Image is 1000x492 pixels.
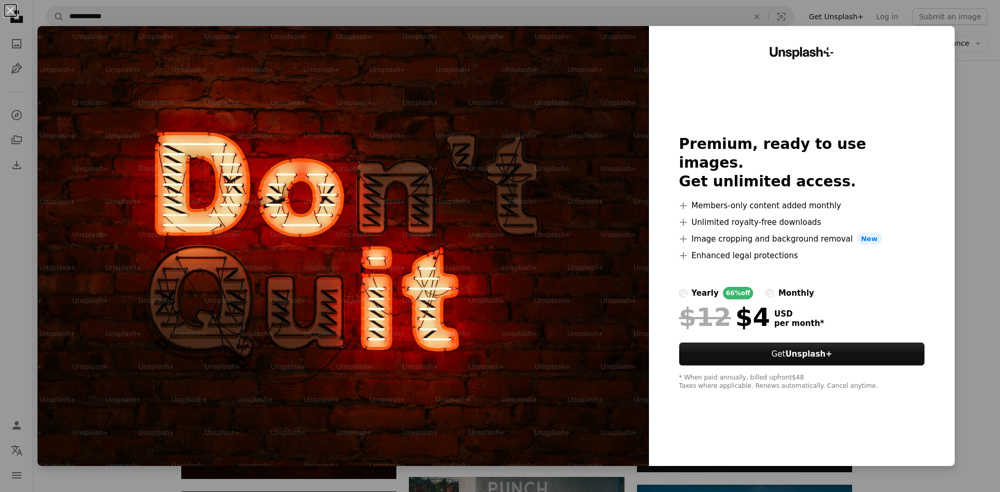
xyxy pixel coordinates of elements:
[778,287,814,299] div: monthly
[679,343,925,365] button: GetUnsplash+
[774,309,824,319] span: USD
[679,135,925,191] h2: Premium, ready to use images. Get unlimited access.
[679,374,925,390] div: * When paid annually, billed upfront $48 Taxes where applicable. Renews automatically. Cancel any...
[766,289,774,297] input: monthly
[774,319,824,328] span: per month *
[679,304,731,331] span: $12
[785,349,832,359] strong: Unsplash+
[679,289,687,297] input: yearly66%off
[679,216,925,229] li: Unlimited royalty-free downloads
[679,304,770,331] div: $4
[679,233,925,245] li: Image cropping and background removal
[679,249,925,262] li: Enhanced legal protections
[857,233,882,245] span: New
[679,199,925,212] li: Members-only content added monthly
[692,287,719,299] div: yearly
[723,287,754,299] div: 66% off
